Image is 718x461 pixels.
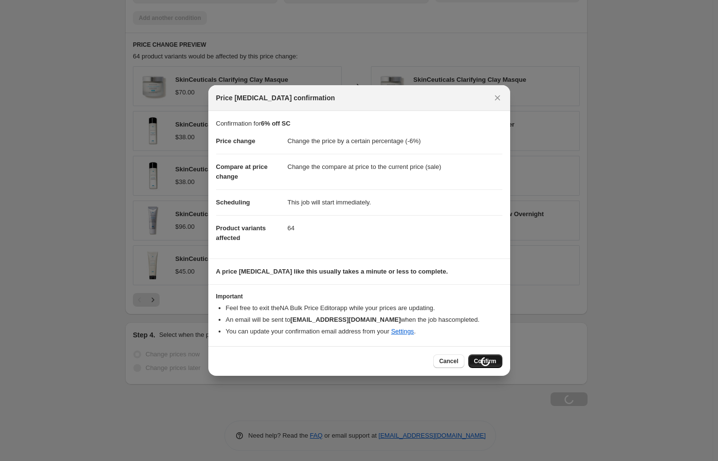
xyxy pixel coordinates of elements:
b: A price [MEDICAL_DATA] like this usually takes a minute or less to complete. [216,268,448,275]
a: Settings [391,328,414,335]
span: Compare at price change [216,163,268,180]
li: An email will be sent to when the job has completed . [226,315,502,325]
span: Price [MEDICAL_DATA] confirmation [216,93,335,103]
li: You can update your confirmation email address from your . [226,327,502,336]
span: Scheduling [216,199,250,206]
span: Price change [216,137,256,145]
span: Cancel [439,357,458,365]
h3: Important [216,293,502,300]
button: Cancel [433,354,464,368]
dd: 64 [288,215,502,241]
dd: Change the compare at price to the current price (sale) [288,154,502,180]
b: [EMAIL_ADDRESS][DOMAIN_NAME] [290,316,401,323]
dd: Change the price by a certain percentage (-6%) [288,129,502,154]
p: Confirmation for [216,119,502,129]
b: 6% off SC [261,120,291,127]
dd: This job will start immediately. [288,189,502,215]
span: Product variants affected [216,224,266,241]
button: Close [491,91,504,105]
li: Feel free to exit the NA Bulk Price Editor app while your prices are updating. [226,303,502,313]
